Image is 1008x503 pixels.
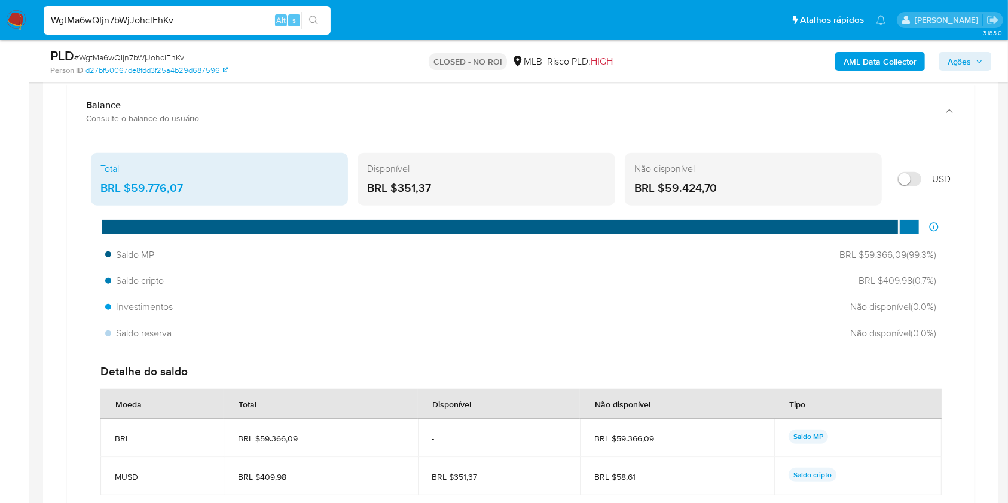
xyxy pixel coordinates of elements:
b: Person ID [50,65,83,76]
a: Notificações [876,15,886,25]
span: HIGH [591,54,613,68]
span: # WgtMa6wQIjn7bWjJohclFhKv [74,51,184,63]
span: Atalhos rápidos [800,14,864,26]
span: Alt [276,14,286,26]
button: Ações [939,52,991,71]
a: d27bf50067de8fdd3f25a4b29d687596 [85,65,228,76]
button: AML Data Collector [835,52,925,71]
p: magno.ferreira@mercadopago.com.br [915,14,982,26]
input: Pesquise usuários ou casos... [44,13,331,28]
span: Ações [948,52,971,71]
a: Sair [986,14,999,26]
b: AML Data Collector [844,52,917,71]
button: search-icon [301,12,326,29]
span: s [292,14,296,26]
div: MLB [512,55,542,68]
p: CLOSED - NO ROI [429,53,507,70]
span: Risco PLD: [547,55,613,68]
b: PLD [50,46,74,65]
span: 3.163.0 [983,28,1002,38]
